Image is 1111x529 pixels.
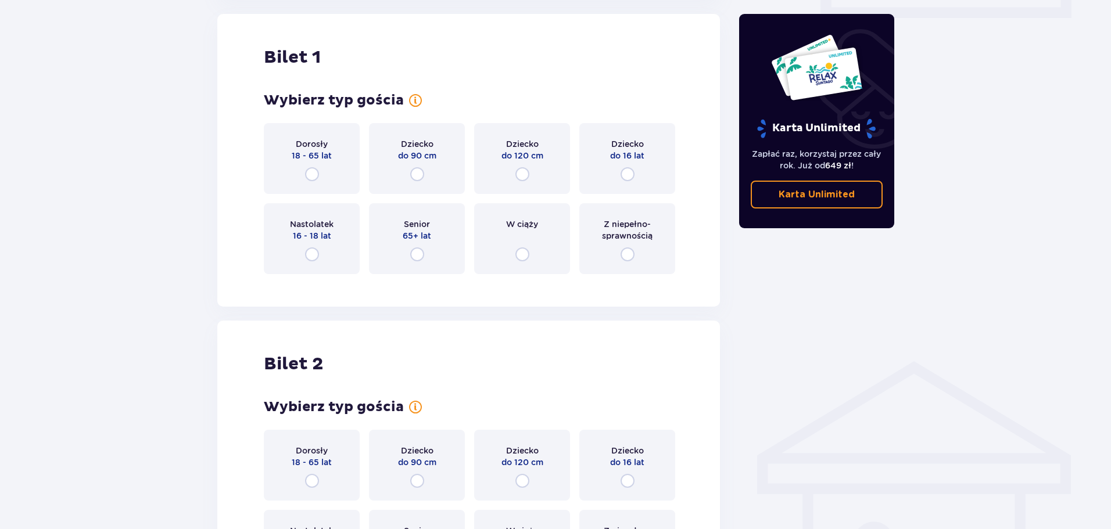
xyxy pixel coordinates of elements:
span: W ciąży [506,218,538,230]
span: Dorosły [296,445,328,456]
span: do 120 cm [501,150,543,161]
span: Dziecko [611,445,644,456]
span: do 90 cm [398,456,436,468]
p: Karta Unlimited [756,118,877,139]
span: 18 - 65 lat [292,150,332,161]
span: Senior [404,218,430,230]
span: Nastolatek [290,218,334,230]
span: Dorosły [296,138,328,150]
span: Dziecko [506,138,539,150]
span: 16 - 18 lat [293,230,331,242]
span: Dziecko [401,445,433,456]
span: do 90 cm [398,150,436,161]
h3: Wybierz typ gościa [264,398,404,416]
img: Dwie karty całoroczne do Suntago z napisem 'UNLIMITED RELAX', na białym tle z tropikalnymi liśćmi... [770,34,863,101]
span: Dziecko [611,138,644,150]
span: do 16 lat [610,456,644,468]
span: Dziecko [401,138,433,150]
span: 649 zł [825,161,851,170]
span: Z niepełno­sprawnością [590,218,665,242]
span: Dziecko [506,445,539,456]
span: do 16 lat [610,150,644,161]
h3: Wybierz typ gościa [264,92,404,109]
p: Karta Unlimited [779,188,855,201]
h2: Bilet 2 [264,353,323,375]
span: do 120 cm [501,456,543,468]
a: Karta Unlimited [751,181,883,208]
span: 18 - 65 lat [292,456,332,468]
h2: Bilet 1 [264,46,321,69]
p: Zapłać raz, korzystaj przez cały rok. Już od ! [751,148,883,171]
span: 65+ lat [403,230,431,242]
